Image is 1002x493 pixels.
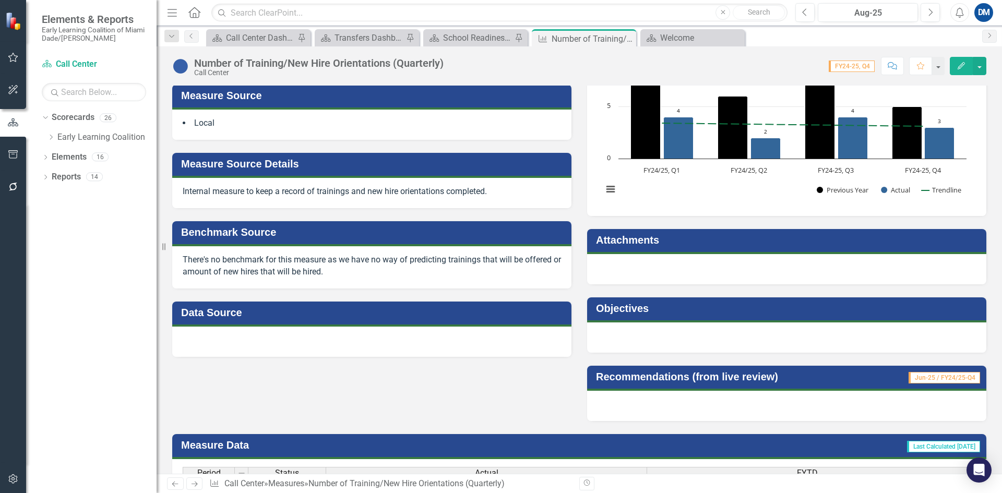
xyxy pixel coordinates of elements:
path: FY24-25, Q4, 3. Actual. [925,128,955,159]
div: Call Center [194,69,444,77]
text: FY24-25, Q4 [905,165,941,175]
text: 0 [607,153,611,162]
input: Search ClearPoint... [211,4,788,22]
h3: Objectives [596,303,981,314]
a: Elements [52,151,87,163]
button: Show Trendline [921,185,962,195]
img: No Information [172,58,189,75]
h3: Measure Source Details [181,158,566,170]
a: Call Center [42,58,146,70]
path: FY24/25, Q2, 2. Actual. [751,138,781,159]
div: 16 [92,153,109,162]
span: Status [275,468,299,478]
a: Measures [268,478,304,488]
div: Welcome [660,31,742,44]
span: Last Calculated [DATE] [907,441,980,452]
path: FY24/25, Q2, 6. Previous Year. [718,97,748,159]
path: FY24-25, Q4, 5. Previous Year. [892,107,922,159]
button: Search [733,5,785,20]
h3: Recommendations (from live review) [596,371,872,382]
div: 26 [100,113,116,122]
a: Early Learning Coalition [57,131,157,143]
a: Reports [52,171,81,183]
div: Open Intercom Messenger [967,458,992,483]
text: 4 [851,107,854,114]
span: FY24-25, Q4 [829,61,875,72]
small: Early Learning Coalition of Miami Dade/[PERSON_NAME] [42,26,146,43]
div: » » [209,478,571,490]
a: School Readiness Applications in Queue Dashboard [426,31,512,44]
span: Search [748,8,770,16]
h3: Benchmark Source [181,226,566,238]
span: FYTD [797,468,818,478]
path: FY24/25, Q1, 4. Actual. [664,117,694,159]
a: Welcome [643,31,742,44]
div: Aug-25 [821,7,914,19]
a: Transfers Dashboard [317,31,403,44]
input: Search Below... [42,83,146,101]
a: Call Center Dashboard [209,31,295,44]
button: View chart menu, Chart [603,182,618,197]
div: Transfers Dashboard [335,31,403,44]
button: Show Previous Year [817,185,869,195]
svg: Interactive chart [598,49,972,206]
path: FY24-25, Q3, 9. Previous Year. [805,65,835,159]
h3: Measure Data [181,439,564,451]
span: Period [197,468,221,478]
div: School Readiness Applications in Queue Dashboard [443,31,512,44]
div: Chart. Highcharts interactive chart. [598,49,976,206]
g: Previous Year, series 1 of 3. Bar series with 4 bars. [631,55,922,159]
g: Actual, series 2 of 3. Bar series with 4 bars. [664,117,955,159]
img: ClearPoint Strategy [5,11,23,30]
text: 5 [607,101,611,110]
h3: Measure Source [181,90,566,101]
span: Actual [475,468,498,478]
span: Jun-25 / FY24/25-Q4 [909,372,980,383]
img: 8DAGhfEEPCf229AAAAAElFTkSuQmCC [237,470,246,478]
a: Scorecards [52,112,94,124]
div: Number of Training/New Hire Orientations (Quarterly) [194,57,444,69]
text: 3 [938,117,941,125]
span: Elements & Reports [42,13,146,26]
path: FY24/25, Q1, 10. Previous Year. [631,55,661,159]
button: Show Actual [881,185,910,195]
text: FY24/25, Q1 [643,165,680,175]
h3: Data Source [181,307,566,318]
div: 14 [86,173,103,182]
h3: Attachments [596,234,981,246]
text: FY24/25, Q2 [731,165,767,175]
div: Number of Training/New Hire Orientations (Quarterly) [552,32,634,45]
path: FY24-25, Q3, 4. Actual. [838,117,868,159]
div: Call Center Dashboard [226,31,295,44]
span: Local [194,118,214,128]
text: Actual [891,185,910,195]
a: Call Center [224,478,264,488]
text: 2 [764,128,767,135]
text: 4 [677,107,680,114]
button: Aug-25 [818,3,918,22]
text: FY24-25, Q3 [818,165,854,175]
span: There's no benchmark for this measure as we have no way of predicting trainings that will be offe... [183,255,561,276]
p: Internal measure to keep a record of trainings and new hire orientations completed. [183,186,561,198]
button: DM [974,3,993,22]
div: Number of Training/New Hire Orientations (Quarterly) [308,478,505,488]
